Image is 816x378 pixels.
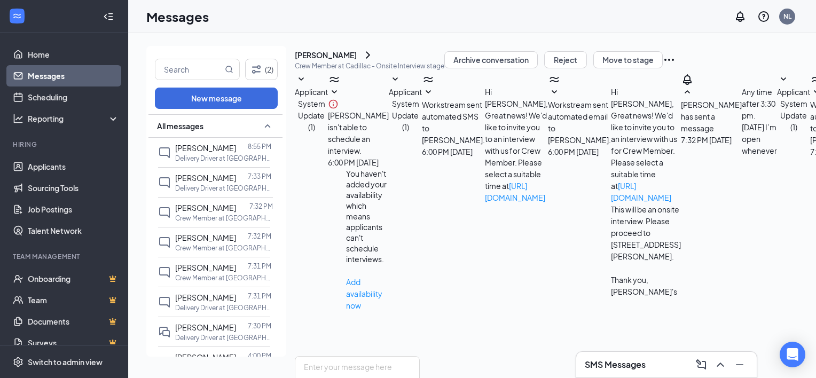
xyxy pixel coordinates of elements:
[248,172,271,181] p: 7:33 PM
[777,87,810,132] span: Applicant System Update (1)
[28,177,119,199] a: Sourcing Tools
[714,358,727,371] svg: ChevronUp
[28,86,119,108] a: Scheduling
[28,268,119,289] a: OnboardingCrown
[663,53,676,66] svg: Ellipses
[155,88,278,109] button: New message
[585,359,646,371] h3: SMS Messages
[389,87,422,132] span: Applicant System Update (1)
[681,100,742,133] span: [PERSON_NAME] has sent a message
[28,332,119,353] a: SurveysCrown
[295,50,357,60] div: [PERSON_NAME]
[295,61,444,70] p: Crew Member at Cadillac - Onsite Interview stage
[175,243,271,253] p: Crew Member at [GEOGRAPHIC_DATA]
[13,252,117,261] div: Team Management
[295,73,308,86] svg: SmallChevronDown
[28,357,103,367] div: Switch to admin view
[681,134,732,146] span: [DATE] 7:32 PM
[544,51,587,68] button: Reject
[250,63,263,76] svg: Filter
[734,10,747,23] svg: Notifications
[295,73,328,133] button: SmallChevronDownApplicant System Update (1)
[681,86,694,99] svg: SmallChevronUp
[777,73,810,133] button: SmallChevronDownApplicant System Update (1)
[611,274,681,286] p: Thank you,
[175,303,271,312] p: Delivery Driver at [GEOGRAPHIC_DATA]
[611,109,681,203] p: Great news! We'd like to invite you to an interview with us for Crew Member. Please select a suit...
[13,140,117,149] div: Hiring
[13,113,23,124] svg: Analysis
[693,356,710,373] button: ComposeMessage
[175,333,271,342] p: Delivery Driver at [GEOGRAPHIC_DATA]
[146,7,209,26] h1: Messages
[611,203,681,262] p: This will be an onsite interview. Please proceed to [STREET_ADDRESS][PERSON_NAME].
[757,10,770,23] svg: QuestionInfo
[346,277,382,310] a: Add availability now
[681,73,694,86] svg: Bell
[422,100,485,145] span: Workstream sent automated SMS to [PERSON_NAME].
[389,73,402,86] svg: SmallChevronDown
[225,65,233,74] svg: MagnifyingGlass
[389,73,422,133] button: SmallChevronDownApplicant System Update (1)
[742,87,777,155] span: Any time after 3:30 pm. [DATE] I’m open whenever
[346,168,389,264] div: You haven't added your availability which means applicants can't schedule interviews.
[248,351,271,360] p: 4:00 PM
[485,87,548,202] span: Hi [PERSON_NAME], Great news! We'd like to invite you to an interview with us for Crew Member. Pl...
[548,86,561,99] svg: SmallChevronDown
[175,154,271,163] p: Delivery Driver at [GEOGRAPHIC_DATA]
[175,173,236,183] span: [PERSON_NAME]
[248,292,271,301] p: 7:31 PM
[444,51,538,68] button: Archive conversation
[158,356,171,368] svg: ChatInactive
[28,289,119,311] a: TeamCrown
[611,286,681,297] p: [PERSON_NAME]'s
[248,142,271,151] p: 8:55 PM
[422,86,435,99] svg: SmallChevronDown
[175,263,236,272] span: [PERSON_NAME]
[28,65,119,86] a: Messages
[548,100,611,145] span: Workstream sent automated email to [PERSON_NAME].
[249,202,273,211] p: 7:32 PM
[328,86,341,99] svg: SmallChevronDown
[328,73,341,86] svg: WorkstreamLogo
[777,73,790,86] svg: SmallChevronDown
[422,146,473,157] span: [DATE] 6:00 PM
[783,12,791,21] div: NL
[245,59,278,80] button: Filter (2)
[248,262,271,271] p: 7:31 PM
[103,11,114,22] svg: Collapse
[248,232,271,241] p: 7:32 PM
[12,11,22,21] svg: WorkstreamLogo
[175,143,236,153] span: [PERSON_NAME]
[28,156,119,177] a: Applicants
[295,87,328,132] span: Applicant System Update (1)
[175,214,271,223] p: Crew Member at [GEOGRAPHIC_DATA]
[175,273,271,282] p: Crew Member at [GEOGRAPHIC_DATA]
[13,357,23,367] svg: Settings
[158,176,171,189] svg: ChatInactive
[731,356,748,373] button: Minimize
[695,358,708,371] svg: ComposeMessage
[328,156,379,168] span: [DATE] 6:00 PM
[175,352,236,362] span: [PERSON_NAME]
[158,296,171,309] svg: ChatInactive
[485,181,545,202] a: [URL][DOMAIN_NAME]
[28,311,119,332] a: DocumentsCrown
[712,356,729,373] button: ChevronUp
[155,59,223,80] input: Search
[175,184,271,193] p: Delivery Driver at [GEOGRAPHIC_DATA]
[362,49,374,61] svg: ChevronRight
[422,73,435,86] svg: WorkstreamLogo
[548,73,561,86] svg: WorkstreamLogo
[328,99,339,109] svg: Info
[28,113,120,124] div: Reporting
[248,321,271,330] p: 7:30 PM
[593,51,663,68] button: Move to stage
[158,146,171,159] svg: ChatInactive
[28,220,119,241] a: Talent Network
[733,358,746,371] svg: Minimize
[261,120,274,132] svg: SmallChevronUp
[548,146,599,157] span: [DATE] 6:00 PM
